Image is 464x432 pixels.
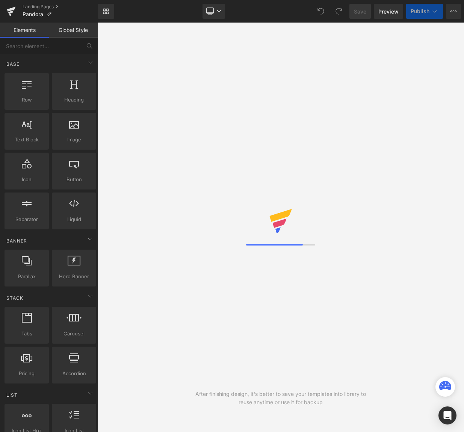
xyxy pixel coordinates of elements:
[7,215,47,223] span: Separator
[6,237,28,244] span: Banner
[23,4,98,10] a: Landing Pages
[6,391,18,399] span: List
[438,406,456,424] div: Open Intercom Messenger
[54,215,94,223] span: Liquid
[411,8,429,14] span: Publish
[7,370,47,377] span: Pricing
[189,390,372,406] div: After finishing design, it's better to save your templates into library to reuse anytime or use i...
[406,4,443,19] button: Publish
[54,273,94,280] span: Hero Banner
[7,176,47,183] span: Icon
[7,96,47,104] span: Row
[7,273,47,280] span: Parallax
[49,23,98,38] a: Global Style
[378,8,399,15] span: Preview
[54,330,94,338] span: Carousel
[313,4,328,19] button: Undo
[23,11,43,17] span: Pandora
[6,294,24,302] span: Stack
[374,4,403,19] a: Preview
[98,4,114,19] a: New Library
[54,370,94,377] span: Accordion
[354,8,366,15] span: Save
[331,4,346,19] button: Redo
[54,96,94,104] span: Heading
[54,136,94,144] span: Image
[6,61,20,68] span: Base
[446,4,461,19] button: More
[54,176,94,183] span: Button
[7,136,47,144] span: Text Block
[7,330,47,338] span: Tabs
